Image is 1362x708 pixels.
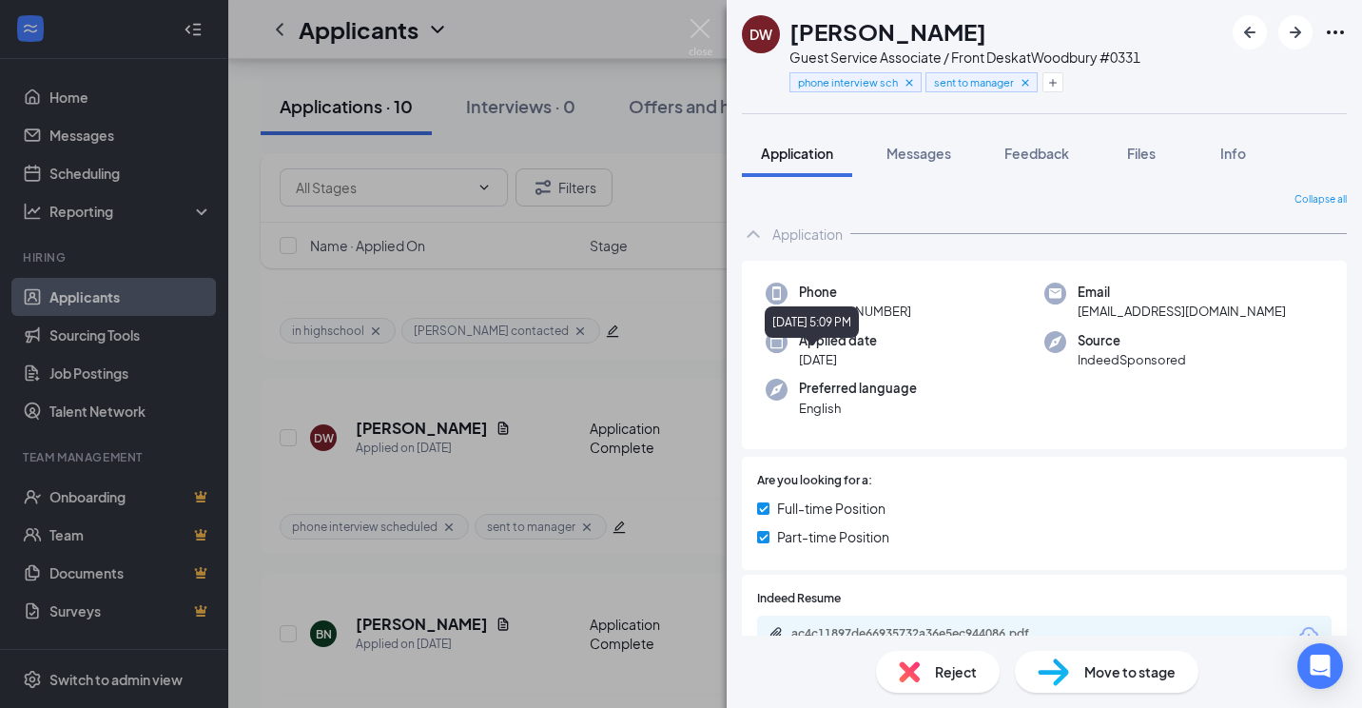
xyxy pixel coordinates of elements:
[1297,624,1320,647] svg: Download
[749,25,772,44] div: DW
[761,145,833,162] span: Application
[1019,76,1032,89] svg: Cross
[1078,283,1286,302] span: Email
[777,526,889,547] span: Part-time Position
[1233,15,1267,49] button: ArrowLeftNew
[1238,21,1261,44] svg: ArrowLeftNew
[1004,145,1069,162] span: Feedback
[799,350,877,369] span: [DATE]
[772,225,843,244] div: Application
[886,145,951,162] span: Messages
[798,74,898,90] span: phone interview scheduled
[1278,15,1313,49] button: ArrowRight
[1042,72,1063,92] button: Plus
[1078,331,1186,350] span: Source
[799,302,911,321] span: [PHONE_NUMBER]
[757,590,841,608] span: Indeed Resume
[757,472,872,490] span: Are you looking for a:
[1297,643,1343,689] div: Open Intercom Messenger
[1084,661,1176,682] span: Move to stage
[791,626,1058,641] div: ac4c11897de66935732a36e5ec944086.pdf
[1220,145,1246,162] span: Info
[903,76,916,89] svg: Cross
[799,379,917,398] span: Preferred language
[765,306,859,338] div: [DATE] 5:09 PM
[799,283,911,302] span: Phone
[1127,145,1156,162] span: Files
[789,48,1140,67] div: Guest Service Associate / Front Desk at Woodbury #0331
[935,661,977,682] span: Reject
[742,223,765,246] svg: ChevronUp
[777,498,885,519] span: Full-time Position
[1047,77,1059,88] svg: Plus
[769,626,1077,644] a: Paperclipac4c11897de66935732a36e5ec944086.pdf
[1078,350,1186,369] span: IndeedSponsored
[934,74,1014,90] span: sent to manager
[1284,21,1307,44] svg: ArrowRight
[789,15,986,48] h1: [PERSON_NAME]
[1078,302,1286,321] span: [EMAIL_ADDRESS][DOMAIN_NAME]
[769,626,784,641] svg: Paperclip
[1324,21,1347,44] svg: Ellipses
[799,399,917,418] span: English
[1294,192,1347,207] span: Collapse all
